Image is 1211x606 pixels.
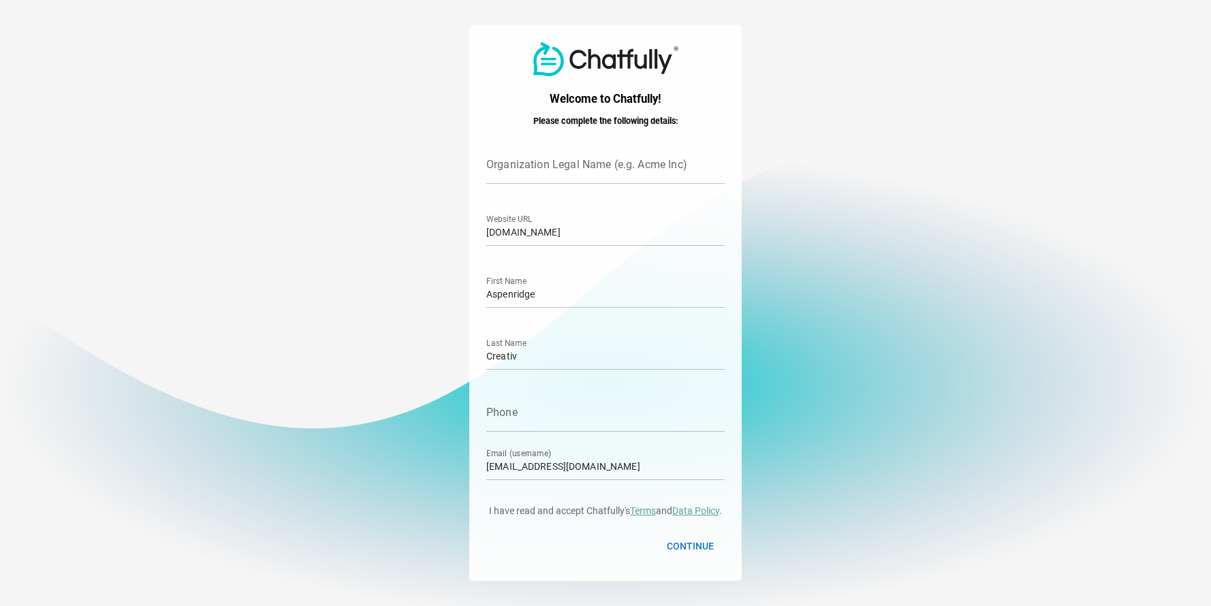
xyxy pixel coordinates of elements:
[486,270,725,308] input: First Name
[486,504,725,518] div: I have read and accept Chatfully's and .
[486,442,725,480] input: Email (username)
[667,538,714,554] span: Continue
[630,505,656,516] a: Terms
[661,534,719,558] button: Continue
[486,208,725,246] input: Website URL
[486,91,725,108] div: Welcome to Chatfully!
[672,505,719,516] a: Data Policy
[486,115,725,128] div: Please complete the following details:
[486,146,725,184] input: Organization Legal Name (e.g. Acme Inc)
[533,42,678,76] img: Logo
[486,332,725,370] input: Last Name
[486,394,725,432] input: Phone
